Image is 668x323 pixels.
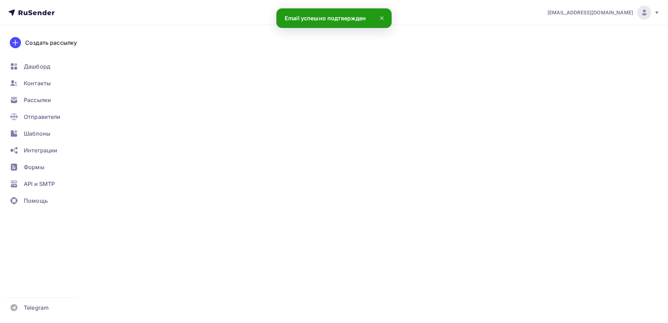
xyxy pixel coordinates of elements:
[24,62,50,71] span: Дашборд
[24,303,49,312] span: Telegram
[24,96,51,104] span: Рассылки
[24,79,51,87] span: Контакты
[25,38,77,47] div: Создать рассылку
[24,180,55,188] span: API и SMTP
[24,129,50,138] span: Шаблоны
[24,163,44,171] span: Формы
[6,93,89,107] a: Рассылки
[6,160,89,174] a: Формы
[24,146,57,155] span: Интеграции
[6,59,89,73] a: Дашборд
[24,113,61,121] span: Отправители
[547,9,633,16] span: [EMAIL_ADDRESS][DOMAIN_NAME]
[6,110,89,124] a: Отправители
[6,76,89,90] a: Контакты
[6,127,89,141] a: Шаблоны
[24,196,48,205] span: Помощь
[547,6,660,20] a: [EMAIL_ADDRESS][DOMAIN_NAME]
